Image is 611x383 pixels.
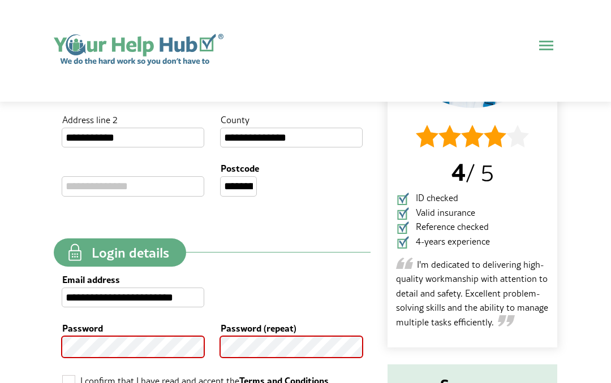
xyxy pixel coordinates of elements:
[221,115,362,124] label: County
[396,206,549,220] li: Valid insurance
[396,234,549,249] li: 4-years experience
[62,240,88,265] img: password.svg
[54,34,223,66] a: Home
[62,275,204,284] label: Email address
[396,220,549,234] li: Reference checked
[221,324,362,333] label: Password (repeat)
[451,153,466,189] span: 4
[62,115,204,124] label: Address line 2
[396,258,413,269] img: Opening quote
[396,258,549,330] p: I'm dedicated to delivering high-quality workmanship with attention to detail and safety. Excelle...
[62,324,204,333] label: Password
[54,34,223,66] img: Your Help Hub logo
[498,315,515,327] img: Closing quote
[396,151,549,191] p: / 5
[396,191,549,206] li: ID checked
[92,246,169,259] span: Login details
[221,164,256,173] label: Postcode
